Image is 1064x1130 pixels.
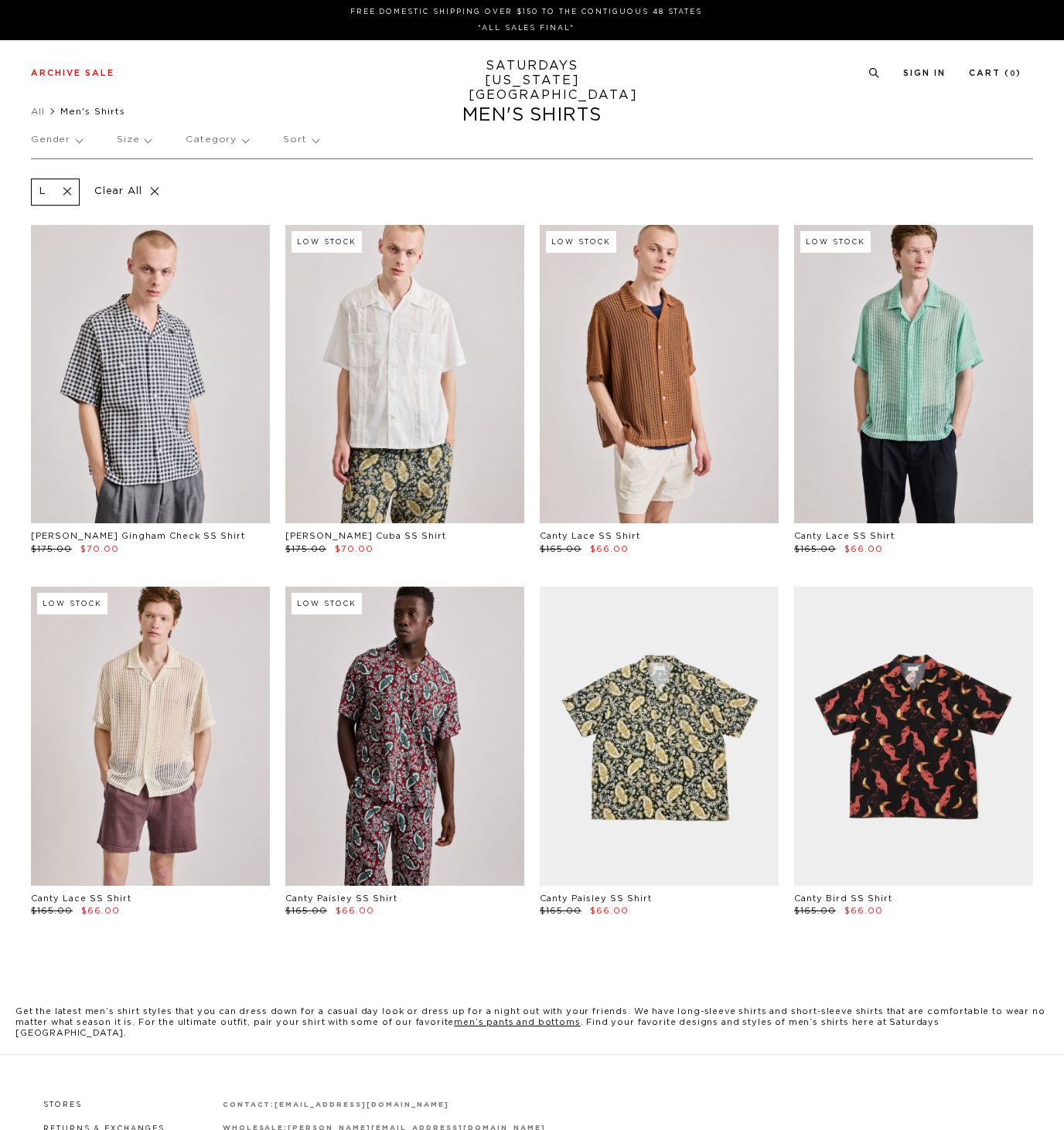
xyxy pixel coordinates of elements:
[546,231,616,253] div: Low Stock
[800,231,871,253] div: Low Stock
[285,545,326,553] span: $175.00
[336,907,374,915] span: $66.00
[39,185,46,199] p: L
[31,69,114,77] a: Archive Sale
[275,1101,448,1108] a: [EMAIL_ADDRESS][DOMAIN_NAME]
[37,6,1015,18] p: FREE DOMESTIC SHIPPING OVER $150 TO THE CONTIGUOUS 48 STATES
[335,545,373,553] span: $70.00
[117,122,151,158] p: Size
[454,1018,580,1026] a: men’s pants and bottoms
[540,532,640,540] a: Canty Lace SS Shirt
[794,532,895,540] a: Canty Lace SS Shirt
[903,69,946,77] a: Sign In
[31,107,45,116] a: All
[969,69,1021,77] a: Cart (0)
[31,122,82,158] p: Gender
[31,894,131,903] a: Canty Lace SS Shirt
[292,231,362,253] div: Low Stock
[590,907,629,915] span: $66.00
[285,532,446,540] a: [PERSON_NAME] Cuba SS Shirt
[31,907,73,915] span: $165.00
[285,907,327,915] span: $165.00
[37,22,1015,34] p: *ALL SALES FINAL*
[81,907,120,915] span: $66.00
[844,545,883,553] span: $66.00
[285,894,397,903] a: Canty Paisley SS Shirt
[37,593,107,614] div: Low Stock
[1010,70,1016,77] small: 0
[540,545,581,553] span: $165.00
[794,907,836,915] span: $165.00
[186,122,248,158] p: Category
[223,1101,275,1108] strong: contact:
[794,894,892,903] a: Canty Bird SS Shirt
[87,179,167,206] p: Clear All
[43,1101,82,1108] a: Stores
[31,532,245,540] a: [PERSON_NAME] Gingham Check SS Shirt
[794,545,836,553] span: $165.00
[80,545,119,553] span: $70.00
[31,545,72,553] span: $175.00
[590,545,629,553] span: $66.00
[60,107,125,116] span: Men's Shirts
[283,122,318,158] p: Sort
[469,59,596,103] a: SATURDAYS[US_STATE][GEOGRAPHIC_DATA]
[844,907,883,915] span: $66.00
[292,593,362,614] div: Low Stock
[540,907,581,915] span: $165.00
[540,894,652,903] a: Canty Paisley SS Shirt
